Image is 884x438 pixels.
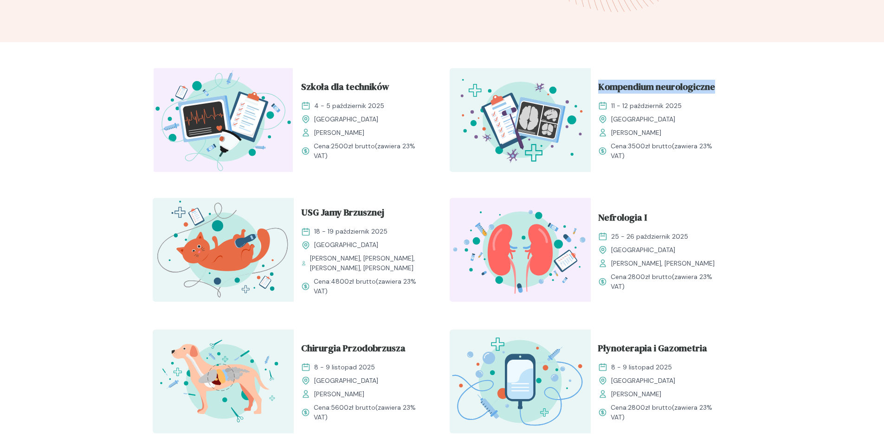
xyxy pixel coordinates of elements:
span: 25 - 26 październik 2025 [611,232,688,241]
a: USG Jamy Brzusznej [301,205,427,223]
span: 3500 zł brutto [628,142,672,150]
span: [PERSON_NAME] [611,389,661,399]
span: [GEOGRAPHIC_DATA] [314,114,378,124]
a: Płynoterapia i Gazometria [598,341,724,359]
span: [GEOGRAPHIC_DATA] [314,240,378,250]
span: Szkoła dla techników [301,80,389,97]
span: Nefrologia I [598,210,647,228]
span: 8 - 9 listopad 2025 [314,362,375,372]
span: 8 - 9 listopad 2025 [611,362,672,372]
span: 5600 zł brutto [331,403,375,412]
a: Szkoła dla techników [301,80,427,97]
span: [GEOGRAPHIC_DATA] [611,245,675,255]
span: Chirurgia Przodobrzusza [301,341,406,359]
span: [PERSON_NAME], [PERSON_NAME] [611,259,715,268]
span: Kompendium neurologiczne [598,80,715,97]
span: [PERSON_NAME] [314,128,364,138]
span: Cena: (zawiera 23% VAT) [314,403,427,422]
span: 11 - 12 październik 2025 [611,101,682,111]
img: Z2B_FZbqstJ98k08_Technicy_T.svg [153,68,294,172]
span: 4 - 5 październik 2025 [314,101,384,111]
span: 18 - 19 październik 2025 [314,227,387,236]
img: Z2B805bqstJ98kzs_Neuro_T.svg [450,68,591,172]
span: [PERSON_NAME], [PERSON_NAME], [PERSON_NAME], [PERSON_NAME] [310,254,427,273]
span: Cena: (zawiera 23% VAT) [314,277,427,296]
img: Zpay8B5LeNNTxNg0_P%C5%82ynoterapia_T.svg [450,330,591,433]
span: 2800 zł brutto [628,273,672,281]
span: [GEOGRAPHIC_DATA] [314,376,378,386]
span: 2500 zł brutto [331,142,375,150]
a: Chirurgia Przodobrzusza [301,341,427,359]
img: ZpbSsR5LeNNTxNrh_Nefro_T.svg [450,198,591,302]
img: ZpbG_h5LeNNTxNnP_USG_JB_T.svg [153,198,294,302]
span: Cena: (zawiera 23% VAT) [314,141,427,161]
span: Płynoterapia i Gazometria [598,341,707,359]
img: ZpbG-B5LeNNTxNnI_ChiruJB_T.svg [153,330,294,433]
span: USG Jamy Brzusznej [301,205,384,223]
span: Cena: (zawiera 23% VAT) [611,141,724,161]
a: Nefrologia I [598,210,724,228]
span: Cena: (zawiera 23% VAT) [611,403,724,422]
span: 4800 zł brutto [331,277,376,286]
a: Kompendium neurologiczne [598,80,724,97]
span: [PERSON_NAME] [314,389,364,399]
span: [PERSON_NAME] [611,128,661,138]
span: 2800 zł brutto [628,403,672,412]
span: Cena: (zawiera 23% VAT) [611,272,724,292]
span: [GEOGRAPHIC_DATA] [611,376,675,386]
span: [GEOGRAPHIC_DATA] [611,114,675,124]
